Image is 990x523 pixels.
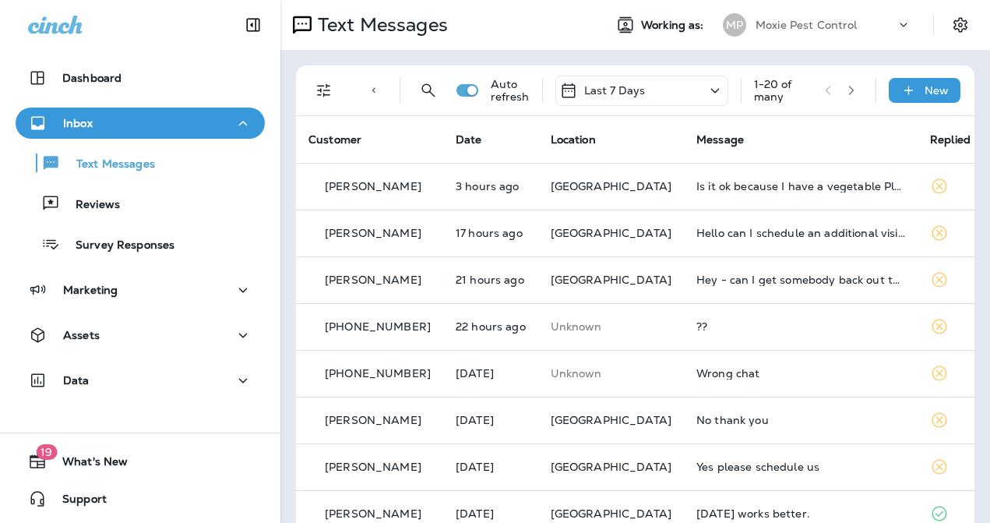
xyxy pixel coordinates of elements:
[551,179,671,193] span: [GEOGRAPHIC_DATA]
[16,446,265,477] button: 19What's New
[325,367,431,380] p: [PHONE_NUMBER]
[696,133,744,147] span: Message
[16,147,265,179] button: Text Messages
[456,227,526,239] p: Aug 13, 2025 07:54 PM
[456,414,526,426] p: Aug 13, 2025 10:16 AM
[551,507,671,521] span: [GEOGRAPHIC_DATA]
[16,62,265,94] button: Dashboard
[551,413,671,427] span: [GEOGRAPHIC_DATA]
[551,367,671,380] p: This customer does not have a last location and the phone number they messaged is not assigned to...
[696,367,905,380] div: Wrong chat
[551,320,671,333] p: This customer does not have a last location and the phone number they messaged is not assigned to...
[456,274,526,286] p: Aug 13, 2025 03:56 PM
[930,133,971,147] span: Replied
[413,75,444,106] button: Search Messages
[946,11,974,39] button: Settings
[62,72,122,84] p: Dashboard
[456,461,526,473] p: Aug 13, 2025 10:14 AM
[16,187,265,220] button: Reviews
[756,19,858,31] p: Moxie Pest Control
[551,133,596,147] span: Location
[308,75,340,106] button: Filters
[551,226,671,240] span: [GEOGRAPHIC_DATA]
[925,84,949,97] p: New
[325,180,421,193] p: [PERSON_NAME]
[16,108,265,139] button: Inbox
[16,228,265,260] button: Survey Responses
[456,367,526,380] p: Aug 13, 2025 01:05 PM
[47,455,128,474] span: What's New
[63,329,100,341] p: Assets
[63,117,93,129] p: Inbox
[696,227,905,239] div: Hello can I schedule an additional visit at this number? We are seeing an increase of insects tha...
[231,9,275,41] button: Collapse Sidebar
[551,460,671,474] span: [GEOGRAPHIC_DATA]
[491,78,530,103] p: Auto refresh
[61,157,155,172] p: Text Messages
[36,444,57,460] span: 19
[325,507,421,520] p: [PERSON_NAME]
[325,320,431,333] p: [PHONE_NUMBER]
[16,274,265,306] button: Marketing
[456,320,526,333] p: Aug 13, 2025 02:47 PM
[16,483,265,514] button: Support
[456,133,482,147] span: Date
[696,461,905,473] div: Yes please schedule us
[312,13,448,37] p: Text Messages
[641,19,707,32] span: Working as:
[754,78,812,103] div: 1 - 20 of many
[696,180,905,193] div: Is it ok because I have a vegetable Plant outside .....
[584,84,646,97] p: Last 7 Days
[696,274,905,286] div: Hey - can I get somebody back out to my house? I thought I was on a reoccurring, but doesn't look...
[16,320,265,351] button: Assets
[60,198,120,213] p: Reviews
[63,374,90,387] p: Data
[60,239,174,253] p: Survey Responses
[325,274,421,286] p: [PERSON_NAME]
[456,507,526,520] p: Aug 12, 2025 12:19 PM
[63,284,118,296] p: Marketing
[723,13,746,37] div: MP
[696,507,905,520] div: Thursday works better.
[456,180,526,193] p: Aug 14, 2025 09:36 AM
[551,273,671,287] span: [GEOGRAPHIC_DATA]
[308,133,361,147] span: Customer
[325,414,421,426] p: [PERSON_NAME]
[16,365,265,396] button: Data
[696,320,905,333] div: ??
[325,461,421,473] p: [PERSON_NAME]
[47,493,107,511] span: Support
[325,227,421,239] p: [PERSON_NAME]
[696,414,905,426] div: No thank you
